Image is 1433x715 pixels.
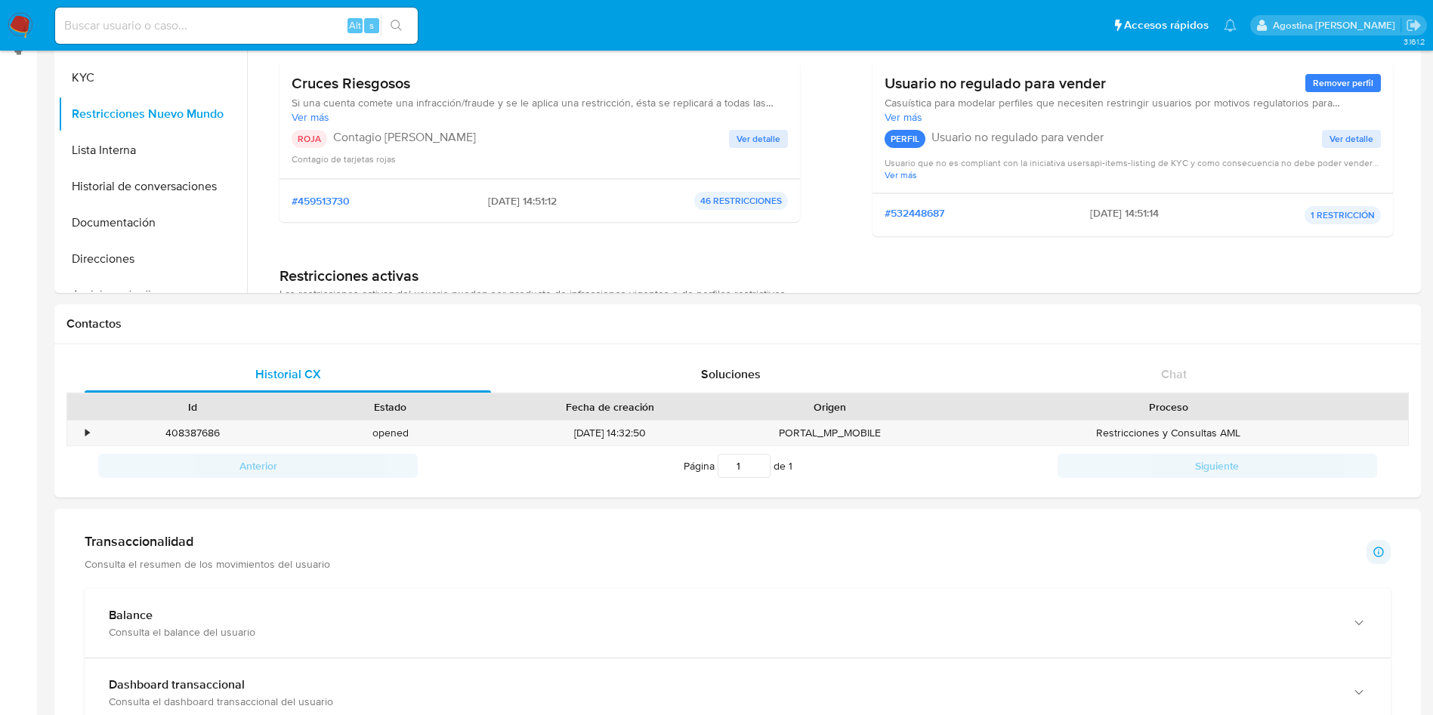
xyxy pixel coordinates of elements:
[58,132,247,168] button: Lista Interna
[94,421,292,445] div: 408387686
[684,454,792,478] span: Página de
[58,96,247,132] button: Restricciones Nuevo Mundo
[929,421,1408,445] div: Restricciones y Consultas AML
[302,399,479,415] div: Estado
[369,18,374,32] span: s
[292,421,490,445] div: opened
[490,421,731,445] div: [DATE] 14:32:50
[55,16,418,35] input: Buscar usuario o caso...
[58,277,247,313] button: Anticipos de dinero
[58,60,247,96] button: KYC
[500,399,721,415] div: Fecha de creación
[349,18,361,32] span: Alt
[731,421,929,445] div: PORTAL_MP_MOBILE
[1224,19,1237,32] a: Notificaciones
[58,205,247,241] button: Documentación
[1404,35,1425,48] span: 3.161.2
[58,241,247,277] button: Direcciones
[66,316,1409,331] h1: Contactos
[1058,454,1377,478] button: Siguiente
[255,365,321,383] span: Historial CX
[381,15,412,36] button: search-icon
[1124,17,1209,33] span: Accesos rápidos
[85,426,89,440] div: •
[940,399,1397,415] div: Proceso
[701,365,761,383] span: Soluciones
[789,458,792,473] span: 1
[742,399,919,415] div: Origen
[58,168,247,205] button: Historial de conversaciones
[1161,365,1187,383] span: Chat
[1406,17,1422,33] a: Salir
[1273,18,1401,32] p: agostina.faruolo@mercadolibre.com
[98,454,418,478] button: Anterior
[104,399,281,415] div: Id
